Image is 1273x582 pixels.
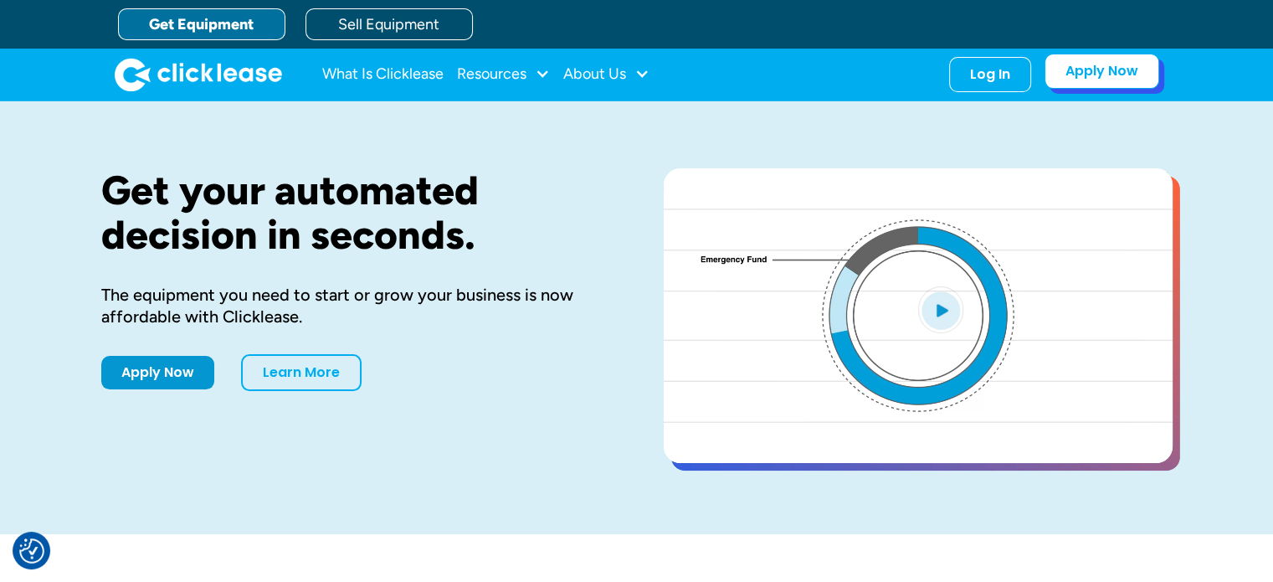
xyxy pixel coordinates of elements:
[563,58,649,91] div: About Us
[1045,54,1159,89] a: Apply Now
[305,8,473,40] a: Sell Equipment
[241,354,362,391] a: Learn More
[19,538,44,564] button: Consent Preferences
[970,66,1010,83] div: Log In
[457,58,550,91] div: Resources
[19,538,44,564] img: Revisit consent button
[115,58,282,91] a: home
[664,168,1173,463] a: open lightbox
[115,58,282,91] img: Clicklease logo
[322,58,444,91] a: What Is Clicklease
[101,284,610,327] div: The equipment you need to start or grow your business is now affordable with Clicklease.
[101,168,610,257] h1: Get your automated decision in seconds.
[918,286,963,333] img: Blue play button logo on a light blue circular background
[118,8,285,40] a: Get Equipment
[101,356,214,389] a: Apply Now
